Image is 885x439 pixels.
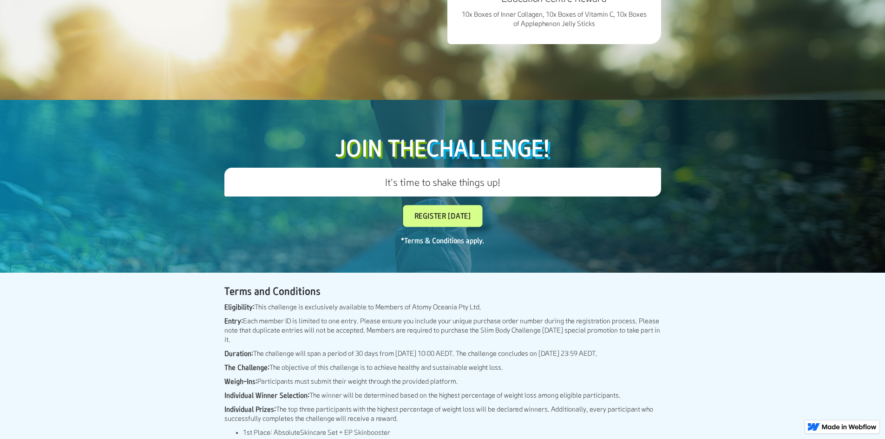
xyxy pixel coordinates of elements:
[224,168,661,197] h3: It's time to shake things up!
[224,349,253,358] strong: Duration:
[426,133,550,162] span: ChallengE!
[224,391,309,400] strong: Individual Winner Selection:
[224,377,257,386] strong: Weigh-Ins:
[224,363,269,372] strong: The Challenge:
[224,132,661,163] h2: Join The
[224,377,661,386] p: Participants must submit their weight through the provided platform.
[224,405,661,423] p: The top three participants with the highest percentage of weight loss will be declared winners. A...
[401,236,484,245] a: *Terms & Conditions apply.
[224,316,661,344] p: Each member ID is limited to one entry. Please ensure you include your unique purchase order numb...
[224,349,661,358] p: The challenge will span a period of 30 days from [DATE] 10:00 AEDT. The challenge concludes on [D...
[224,391,661,400] p: The winner will be determined based on the highest percentage of weight loss among eligible parti...
[459,10,650,28] p: 10x Boxes of Inner Collagen, 10x Boxes of Vitamin C, 10x Boxes of Applephenon Jelly Sticks
[224,302,255,311] span: Eligibility:
[224,363,661,372] p: The objective of this challenge is to achieve healthy and sustainable weight loss.
[224,302,661,312] p: This challenge is exclusively available to Members of Atomy Oceania Pty Ltd.
[403,205,482,227] a: Register [DATE]
[224,405,276,413] strong: Individual Prizes:
[224,316,243,325] strong: Entry:
[243,428,661,437] p: 1st Place: AbsoluteSkincare Set + EP Skinbooster
[224,284,661,298] h3: Terms and Conditions
[822,424,877,430] img: Made in Webflow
